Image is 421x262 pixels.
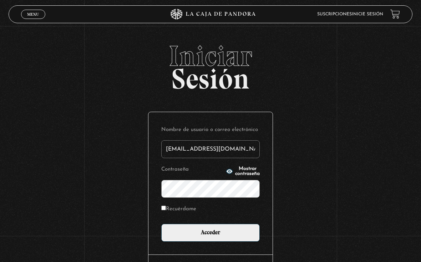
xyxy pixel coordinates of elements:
[161,224,260,242] input: Acceder
[25,18,42,23] span: Cerrar
[317,12,352,16] a: Suscripciones
[226,166,260,176] button: Mostrar contraseña
[9,42,413,70] span: Iniciar
[390,9,400,19] a: View your shopping cart
[352,12,383,16] a: Inicie sesión
[161,165,224,174] label: Contraseña
[161,125,260,135] label: Nombre de usuario o correo electrónico
[9,42,413,87] h2: Sesión
[161,206,166,210] input: Recuérdame
[235,166,260,176] span: Mostrar contraseña
[27,12,39,16] span: Menu
[161,204,196,214] label: Recuérdame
